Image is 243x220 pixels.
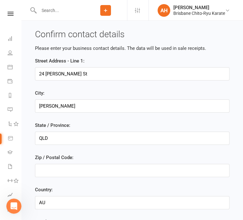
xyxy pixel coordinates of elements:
div: [PERSON_NAME] [173,5,225,10]
a: Reports [8,89,22,103]
label: Street Address - Line 1: [35,57,84,65]
a: Dashboard [8,32,22,46]
a: Assessments [8,188,22,203]
div: Brisbane Chito-Ryu Karate [173,10,225,16]
p: Please enter your business contact details. The data will be used in sale receipts. [35,45,229,52]
button: go back [4,3,16,15]
label: Zip / Postal Code: [35,154,73,161]
a: Payments [8,75,22,89]
input: Search... [37,6,84,15]
div: Close [111,3,122,14]
a: People [8,46,22,61]
label: City: [35,89,44,97]
iframe: Intercom live chat [6,199,21,214]
label: Country: [35,186,53,193]
div: AH [158,4,170,17]
h3: Confirm contact details [35,30,229,39]
a: Product Sales [8,132,22,146]
a: Calendar [8,61,22,75]
label: State / Province: [35,122,70,129]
